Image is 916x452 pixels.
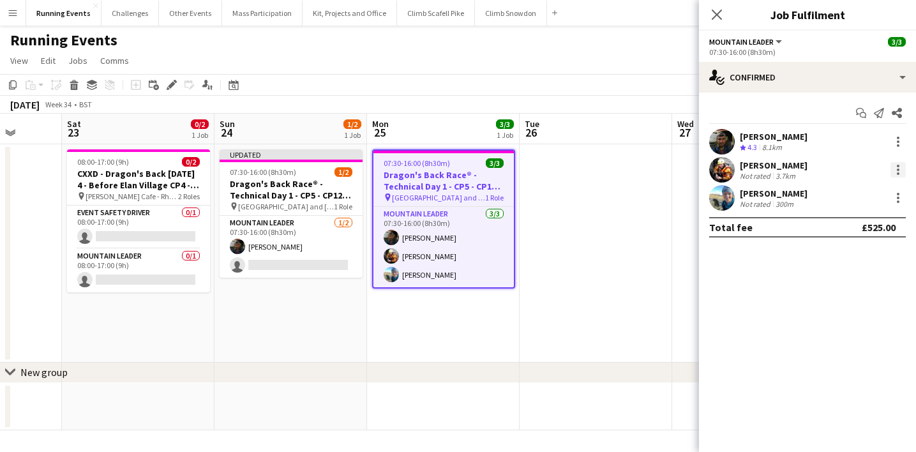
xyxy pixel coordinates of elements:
[334,167,352,177] span: 1/2
[26,1,101,26] button: Running Events
[699,62,916,93] div: Confirmed
[334,202,352,211] span: 1 Role
[159,1,222,26] button: Other Events
[392,193,485,202] span: [GEOGRAPHIC_DATA] and [GEOGRAPHIC_DATA]
[888,37,906,47] span: 3/3
[68,55,87,66] span: Jobs
[740,131,807,142] div: [PERSON_NAME]
[760,142,785,153] div: 8.1km
[20,366,68,379] div: New group
[10,31,117,50] h1: Running Events
[220,149,363,278] app-job-card: Updated07:30-16:00 (8h30m)1/2Dragon's Back Race® - Technical Day 1 - CP5 - CP12 - Tryfan/Glyderau...
[191,119,209,129] span: 0/2
[773,199,796,209] div: 300m
[41,55,56,66] span: Edit
[218,125,235,140] span: 24
[343,119,361,129] span: 1/2
[372,118,389,130] span: Mon
[740,188,807,199] div: [PERSON_NAME]
[397,1,475,26] button: Climb Scafell Pike
[740,160,807,171] div: [PERSON_NAME]
[67,149,210,292] app-job-card: 08:00-17:00 (9h)0/2CXXD - Dragon's Back [DATE] 4 - Before Elan Village CP4 - Support Point - Dryg...
[497,130,513,140] div: 1 Job
[65,125,81,140] span: 23
[373,169,514,192] h3: Dragon's Back Race® - Technical Day 1 - CP5 - CP12 - Tryfan/Glyderau and Crib Goch/Snowdon - T25Q...
[42,100,74,109] span: Week 34
[709,37,774,47] span: Mountain Leader
[677,118,694,130] span: Wed
[182,157,200,167] span: 0/2
[373,207,514,287] app-card-role: Mountain Leader3/307:30-16:00 (8h30m)[PERSON_NAME][PERSON_NAME][PERSON_NAME]
[675,125,694,140] span: 27
[5,52,33,69] a: View
[101,1,159,26] button: Challenges
[525,118,539,130] span: Tue
[773,171,798,181] div: 3.7km
[344,130,361,140] div: 1 Job
[485,193,504,202] span: 1 Role
[862,221,896,234] div: £525.00
[740,199,773,209] div: Not rated
[220,178,363,201] h3: Dragon's Back Race® - Technical Day 1 - CP5 - CP12 - Tryfan/Glyderau and Crib Goch/Snowdon - T25Q...
[238,202,334,211] span: [GEOGRAPHIC_DATA] and [GEOGRAPHIC_DATA]
[36,52,61,69] a: Edit
[220,149,363,160] div: Updated
[10,98,40,111] div: [DATE]
[63,52,93,69] a: Jobs
[370,125,389,140] span: 25
[67,118,81,130] span: Sat
[709,37,784,47] button: Mountain Leader
[220,216,363,278] app-card-role: Mountain Leader1/207:30-16:00 (8h30m)[PERSON_NAME]
[222,1,303,26] button: Mass Participation
[372,149,515,289] app-job-card: 07:30-16:00 (8h30m)3/3Dragon's Back Race® - Technical Day 1 - CP5 - CP12 - Tryfan/Glyderau and Cr...
[303,1,397,26] button: Kit, Projects and Office
[709,47,906,57] div: 07:30-16:00 (8h30m)
[523,125,539,140] span: 26
[95,52,134,69] a: Comms
[220,118,235,130] span: Sun
[77,157,129,167] span: 08:00-17:00 (9h)
[230,167,296,177] span: 07:30-16:00 (8h30m)
[86,192,178,201] span: [PERSON_NAME] Cafe - Rhayader LD6 5BH
[100,55,129,66] span: Comms
[496,119,514,129] span: 3/3
[709,221,753,234] div: Total fee
[10,55,28,66] span: View
[67,249,210,292] app-card-role: Mountain Leader0/108:00-17:00 (9h)
[67,168,210,191] h3: CXXD - Dragon's Back [DATE] 4 - Before Elan Village CP4 - Support Point - Drygan Fawr - CP10 - T2...
[740,171,773,181] div: Not rated
[486,158,504,168] span: 3/3
[384,158,450,168] span: 07:30-16:00 (8h30m)
[699,6,916,23] h3: Job Fulfilment
[475,1,547,26] button: Climb Snowdon
[747,142,757,152] span: 4.3
[67,206,210,249] app-card-role: Event Safety Driver0/108:00-17:00 (9h)
[191,130,208,140] div: 1 Job
[178,192,200,201] span: 2 Roles
[79,100,92,109] div: BST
